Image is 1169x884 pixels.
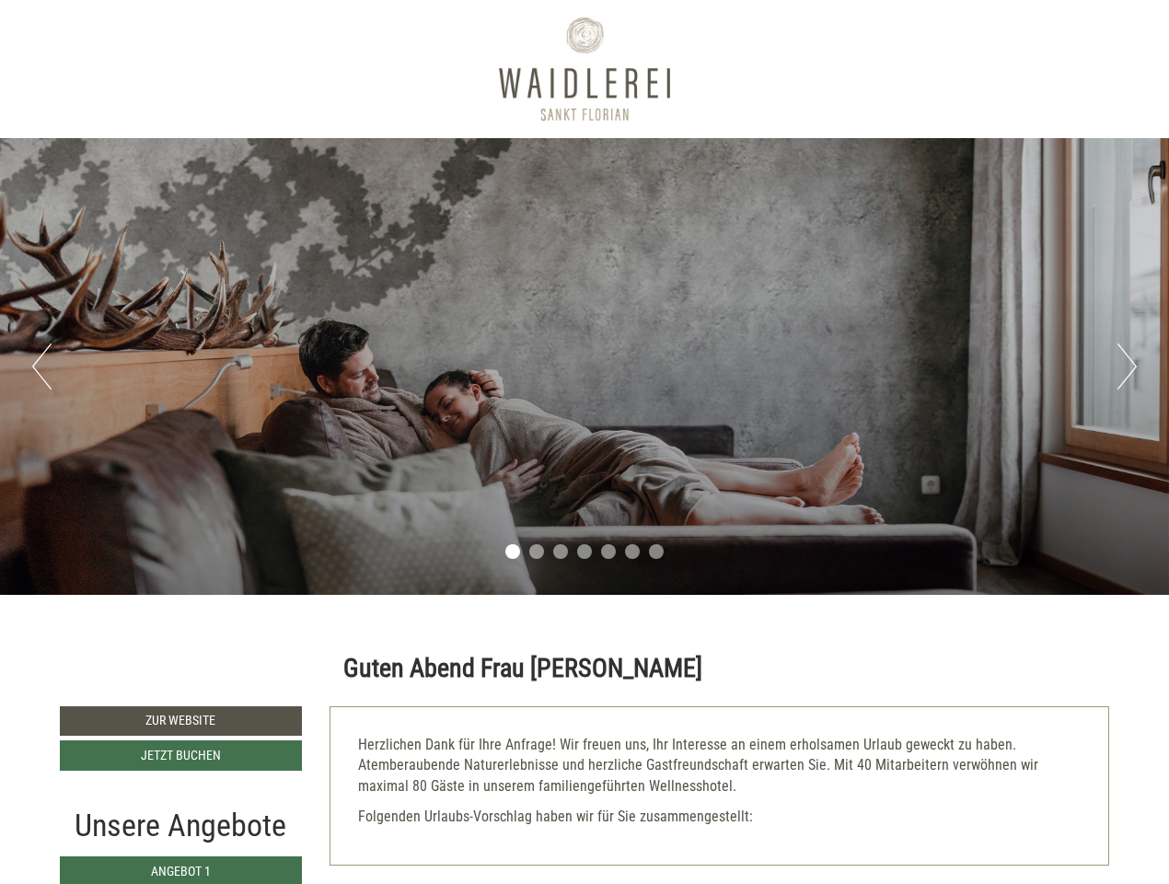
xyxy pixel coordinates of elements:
[358,735,1082,798] p: Herzlichen Dank für Ihre Anfrage! Wir freuen uns, Ihr Interesse an einem erholsamen Urlaub geweck...
[60,706,302,736] a: Zur Website
[60,803,302,848] div: Unsere Angebote
[32,343,52,390] button: Previous
[60,740,302,771] a: Jetzt buchen
[1117,343,1137,390] button: Next
[343,655,702,683] h1: Guten Abend Frau [PERSON_NAME]
[151,864,211,878] span: Angebot 1
[358,807,1082,828] p: Folgenden Urlaubs-Vorschlag haben wir für Sie zusammengestellt:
